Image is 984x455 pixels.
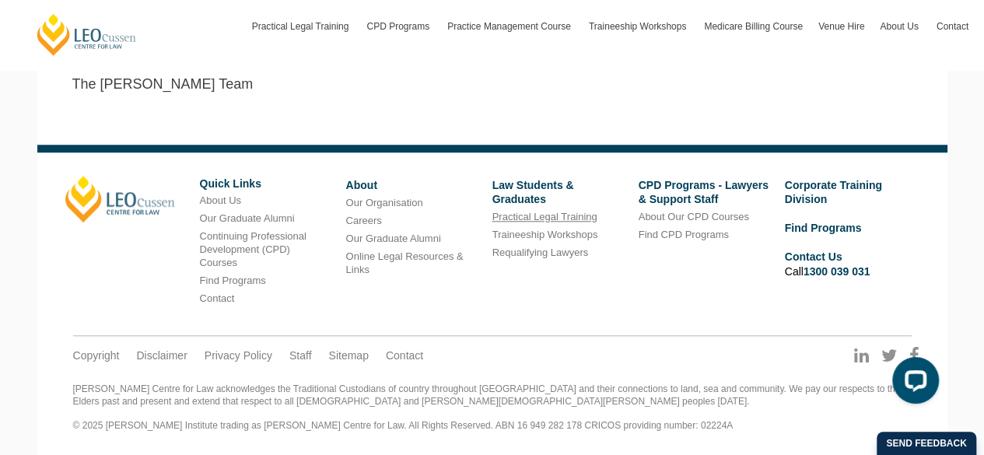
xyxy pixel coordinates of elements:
[72,75,912,93] p: The [PERSON_NAME] Team
[73,348,120,362] a: Copyright
[785,250,842,263] a: Contact Us
[346,215,382,226] a: Careers
[386,348,423,362] a: Contact
[136,348,187,362] a: Disclaimer
[639,179,769,205] a: CPD Programs - Lawyers & Support Staff
[244,4,359,49] a: Practical Legal Training
[872,4,928,49] a: About Us
[200,194,241,206] a: About Us
[200,212,295,224] a: Our Graduate Alumni
[35,12,138,57] a: [PERSON_NAME] Centre for Law
[359,4,439,49] a: CPD Programs
[200,178,334,190] h6: Quick Links
[328,348,368,362] a: Sitemap
[785,179,882,205] a: Corporate Training Division
[785,222,862,234] a: Find Programs
[205,348,272,362] a: Privacy Policy
[346,197,423,208] a: Our Organisation
[492,179,574,205] a: Law Students & Graduates
[581,4,696,49] a: Traineeship Workshops
[65,176,175,222] a: [PERSON_NAME]
[639,229,729,240] a: Find CPD Programs
[804,265,870,278] a: 1300 039 031
[346,179,377,191] a: About
[73,383,912,432] div: [PERSON_NAME] Centre for Law acknowledges the Traditional Custodians of country throughout [GEOGR...
[929,4,976,49] a: Contact
[785,247,919,280] li: Call
[492,211,597,222] a: Practical Legal Training
[492,229,598,240] a: Traineeship Workshops
[492,247,589,258] a: Requalifying Lawyers
[200,275,266,286] a: Find Programs
[346,250,464,275] a: Online Legal Resources & Links
[880,351,945,416] iframe: LiveChat chat widget
[200,292,235,304] a: Contact
[811,4,872,49] a: Venue Hire
[289,348,312,362] a: Staff
[346,233,441,244] a: Our Graduate Alumni
[696,4,811,49] a: Medicare Billing Course
[200,230,306,268] a: Continuing Professional Development (CPD) Courses
[639,211,749,222] a: About Our CPD Courses
[439,4,581,49] a: Practice Management Course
